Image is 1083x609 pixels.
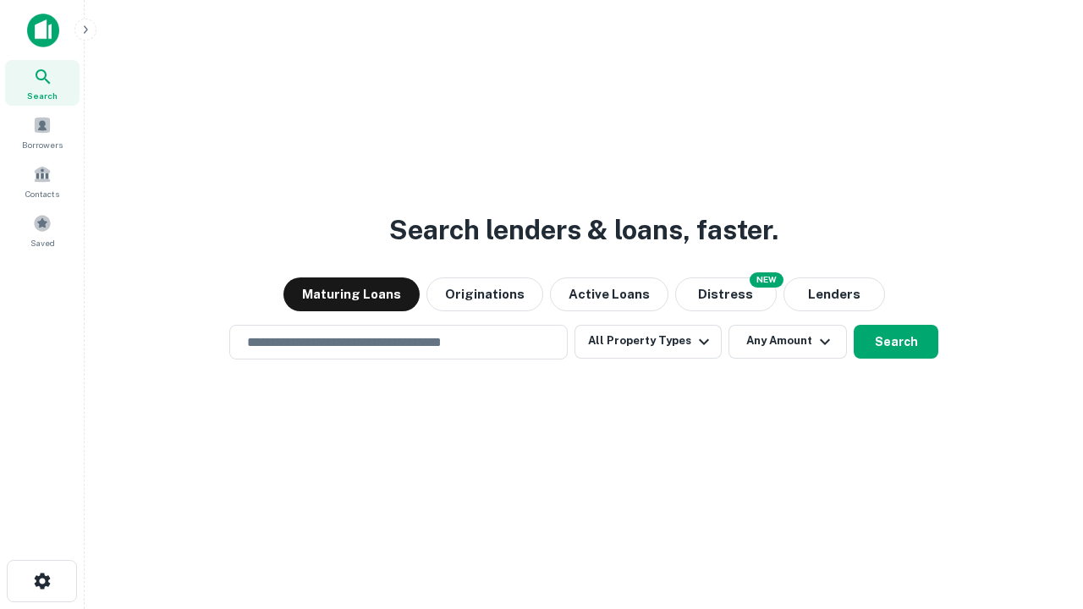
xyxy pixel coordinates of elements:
span: Saved [30,236,55,250]
span: Contacts [25,187,59,200]
button: Search [854,325,938,359]
button: Search distressed loans with lien and other non-mortgage details. [675,277,777,311]
span: Borrowers [22,138,63,151]
button: Active Loans [550,277,668,311]
a: Contacts [5,158,80,204]
button: All Property Types [574,325,722,359]
h3: Search lenders & loans, faster. [389,210,778,250]
a: Saved [5,207,80,253]
iframe: Chat Widget [998,474,1083,555]
button: Maturing Loans [283,277,420,311]
button: Originations [426,277,543,311]
a: Search [5,60,80,106]
div: NEW [750,272,783,288]
img: capitalize-icon.png [27,14,59,47]
a: Borrowers [5,109,80,155]
span: Search [27,89,58,102]
button: Lenders [783,277,885,311]
button: Any Amount [728,325,847,359]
